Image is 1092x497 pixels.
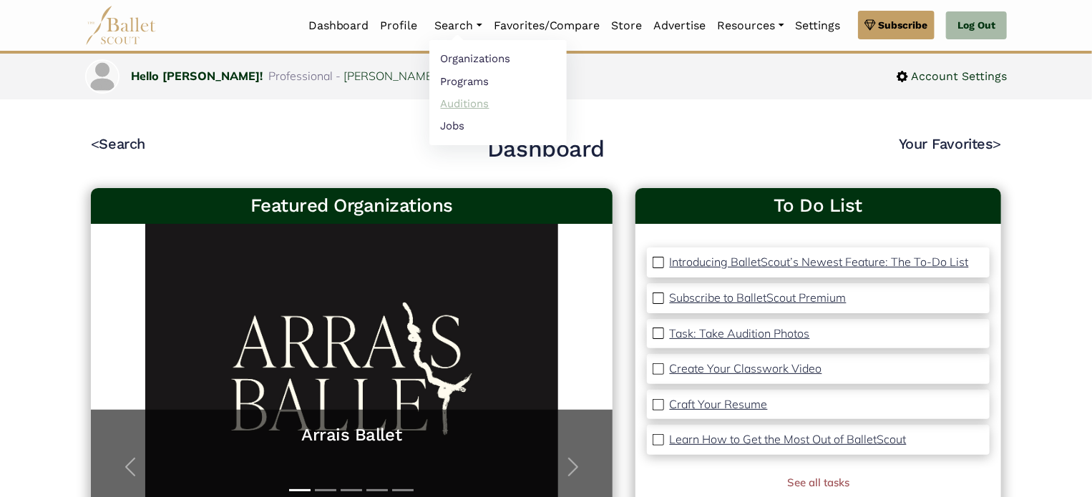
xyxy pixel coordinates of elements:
[993,134,1001,152] code: >
[670,432,907,446] p: Learn How to Get the Most Out of BalletScout
[858,11,935,39] a: Subscribe
[131,69,263,83] a: Hello [PERSON_NAME]!
[268,69,333,83] span: Professional
[87,61,118,92] img: profile picture
[487,134,605,164] h2: Dashboard
[670,361,822,375] p: Create Your Classwork Video
[908,67,1007,86] span: Account Settings
[897,67,1007,86] a: Account Settings
[670,289,847,307] a: Subscribe to BalletScout Premium
[429,48,567,70] a: Organizations
[429,40,567,145] ul: Resources
[670,253,969,272] a: Introducing BalletScout’s Newest Feature: The To-Do List
[670,360,822,378] a: Create Your Classwork Video
[303,11,375,41] a: Dashboard
[670,290,847,305] p: Subscribe to BalletScout Premium
[429,114,567,137] a: Jobs
[606,11,648,41] a: Store
[648,11,712,41] a: Advertise
[879,17,928,33] span: Subscribe
[429,70,567,92] a: Programs
[787,476,849,489] a: See all tasks
[105,424,598,446] a: Arrais Ballet
[670,255,969,269] p: Introducing BalletScout’s Newest Feature: The To-Do List
[488,11,606,41] a: Favorites/Compare
[429,11,488,41] a: Search
[102,194,601,218] h3: Featured Organizations
[670,395,768,414] a: Craft Your Resume
[647,194,990,218] a: To Do List
[712,11,790,41] a: Resources
[91,134,99,152] code: <
[429,92,567,114] a: Auditions
[670,325,810,343] a: Task: Take Audition Photos
[670,326,810,340] p: Task: Take Audition Photos
[343,69,499,83] a: [PERSON_NAME] Lines Ballet
[336,69,341,83] span: -
[670,397,768,411] p: Craft Your Resume
[864,17,876,33] img: gem.svg
[375,11,424,41] a: Profile
[946,11,1007,40] a: Log Out
[790,11,847,41] a: Settings
[91,135,145,152] a: <Search
[899,135,1001,152] a: Your Favorites
[670,430,907,449] a: Learn How to Get the Most Out of BalletScout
